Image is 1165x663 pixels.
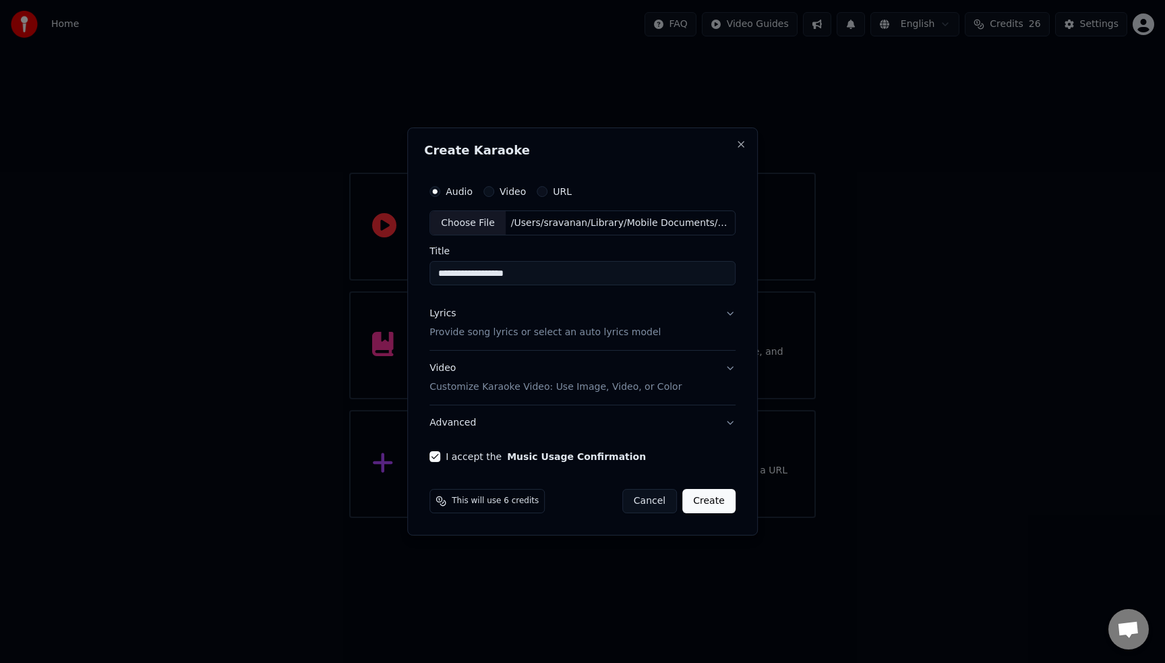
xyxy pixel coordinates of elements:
[429,326,661,340] p: Provide song lyrics or select an auto lyrics model
[429,247,736,256] label: Title
[507,452,646,461] button: I accept the
[446,452,646,461] label: I accept the
[424,144,741,156] h2: Create Karaoke
[682,489,736,513] button: Create
[429,362,682,395] div: Video
[429,297,736,351] button: LyricsProvide song lyrics or select an auto lyrics model
[452,496,539,507] span: This will use 6 credits
[429,380,682,394] p: Customize Karaoke Video: Use Image, Video, or Color
[429,405,736,440] button: Advanced
[506,217,735,230] div: /Users/sravanan/Library/Mobile Documents/com~apple~CloudDocs/[PERSON_NAME]/Vennilave Vennilave.wav
[430,211,506,235] div: Choose File
[429,308,456,321] div: Lyrics
[446,187,473,196] label: Audio
[553,187,572,196] label: URL
[500,187,526,196] label: Video
[429,351,736,405] button: VideoCustomize Karaoke Video: Use Image, Video, or Color
[622,489,677,513] button: Cancel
